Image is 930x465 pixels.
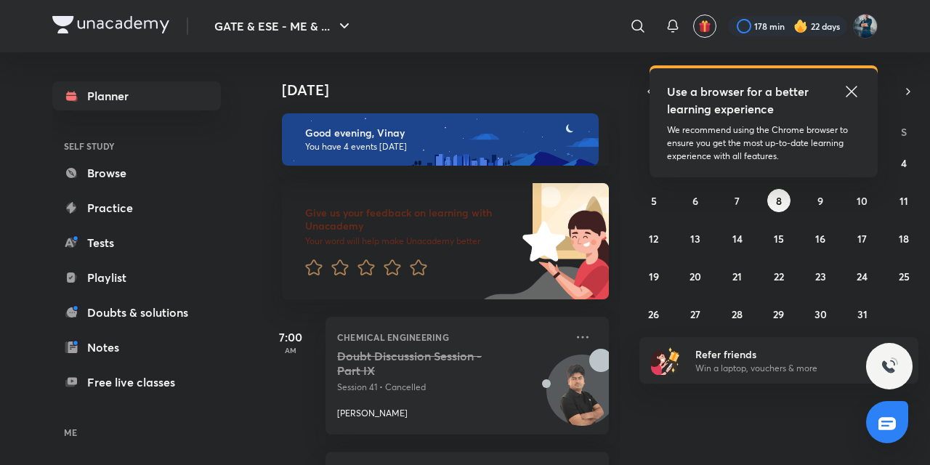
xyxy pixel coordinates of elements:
button: October 23, 2025 [809,264,832,288]
abbr: October 22, 2025 [774,270,784,283]
img: avatar [698,20,711,33]
abbr: October 26, 2025 [648,307,659,321]
abbr: October 17, 2025 [857,232,867,246]
a: Playlist [52,263,221,292]
button: October 8, 2025 [767,189,790,212]
h5: 7:00 [262,328,320,346]
abbr: October 13, 2025 [690,232,700,246]
button: October 27, 2025 [684,302,707,325]
img: streak [793,19,808,33]
img: Avatar [547,363,617,432]
h5: Use a browser for a better learning experience [667,83,812,118]
button: October 16, 2025 [809,227,832,250]
a: Browse [52,158,221,187]
abbr: October 5, 2025 [651,194,657,208]
img: evening [282,113,599,166]
a: Practice [52,193,221,222]
abbr: October 23, 2025 [815,270,826,283]
button: October 29, 2025 [767,302,790,325]
h6: ME [52,420,221,445]
button: October 5, 2025 [642,189,666,212]
button: October 20, 2025 [684,264,707,288]
img: ttu [881,357,898,375]
img: Company Logo [52,16,169,33]
a: Planner [52,81,221,110]
button: October 6, 2025 [684,189,707,212]
abbr: Saturday [901,125,907,139]
button: October 26, 2025 [642,302,666,325]
abbr: October 25, 2025 [899,270,910,283]
abbr: October 6, 2025 [692,194,698,208]
a: Free live classes [52,368,221,397]
p: Win a laptop, vouchers & more [695,362,874,375]
h6: Give us your feedback on learning with Unacademy [305,206,517,232]
button: October 7, 2025 [726,189,749,212]
abbr: October 28, 2025 [732,307,743,321]
abbr: October 29, 2025 [773,307,784,321]
h6: SELF STUDY [52,134,221,158]
abbr: October 19, 2025 [649,270,659,283]
h6: Good evening, Vinay [305,126,586,139]
button: October 31, 2025 [851,302,874,325]
a: Notes [52,333,221,362]
abbr: October 11, 2025 [899,194,908,208]
button: October 25, 2025 [892,264,915,288]
button: October 4, 2025 [892,151,915,174]
img: feedback_image [473,183,609,299]
abbr: October 15, 2025 [774,232,784,246]
p: AM [262,346,320,355]
button: October 15, 2025 [767,227,790,250]
abbr: October 8, 2025 [776,194,782,208]
h5: Doubt Discussion Session - Part IX [337,349,518,378]
h6: Refer friends [695,347,874,362]
button: October 24, 2025 [851,264,874,288]
button: October 21, 2025 [726,264,749,288]
button: October 11, 2025 [892,189,915,212]
abbr: October 24, 2025 [857,270,868,283]
abbr: October 30, 2025 [814,307,827,321]
abbr: October 7, 2025 [735,194,740,208]
button: October 17, 2025 [851,227,874,250]
abbr: October 21, 2025 [732,270,742,283]
button: October 14, 2025 [726,227,749,250]
abbr: October 27, 2025 [690,307,700,321]
abbr: October 20, 2025 [690,270,701,283]
button: October 13, 2025 [684,227,707,250]
abbr: October 4, 2025 [901,156,907,170]
p: You have 4 events [DATE] [305,141,586,153]
abbr: October 18, 2025 [899,232,909,246]
button: GATE & ESE - ME & ... [206,12,362,41]
p: [PERSON_NAME] [337,407,408,420]
button: October 10, 2025 [851,189,874,212]
p: Your word will help make Unacademy better [305,235,517,247]
a: Company Logo [52,16,169,37]
button: October 12, 2025 [642,227,666,250]
p: Session 41 • Cancelled [337,381,565,394]
abbr: October 10, 2025 [857,194,868,208]
button: October 30, 2025 [809,302,832,325]
abbr: October 31, 2025 [857,307,868,321]
abbr: October 12, 2025 [649,232,658,246]
img: referral [651,346,680,375]
button: October 22, 2025 [767,264,790,288]
button: October 19, 2025 [642,264,666,288]
abbr: October 9, 2025 [817,194,823,208]
img: Vinay Upadhyay [853,14,878,39]
abbr: October 14, 2025 [732,232,743,246]
p: Chemical Engineering [337,328,565,346]
button: October 28, 2025 [726,302,749,325]
button: October 9, 2025 [809,189,832,212]
abbr: October 16, 2025 [815,232,825,246]
button: October 18, 2025 [892,227,915,250]
a: Tests [52,228,221,257]
a: Doubts & solutions [52,298,221,327]
h4: [DATE] [282,81,623,99]
button: avatar [693,15,716,38]
p: We recommend using the Chrome browser to ensure you get the most up-to-date learning experience w... [667,124,860,163]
